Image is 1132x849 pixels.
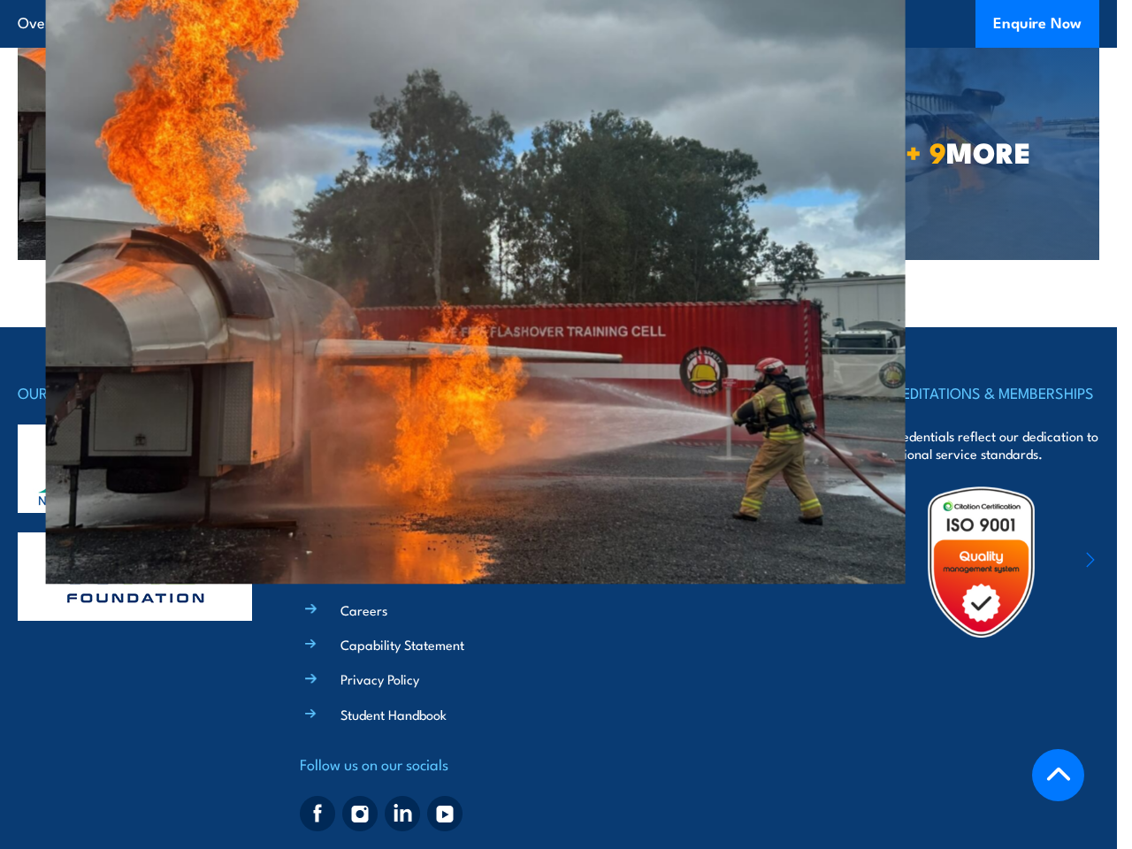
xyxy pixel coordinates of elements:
img: nsca-logo-footer [18,424,252,513]
h4: Follow us on our socials [300,752,535,776]
a: Contact [340,565,386,584]
img: Untitled design (19) [904,485,1059,639]
p: Fire & Safety Australia acknowledge the traditional owners of the land on which we live and work.... [582,427,817,569]
a: Course Calendar [340,461,439,479]
a: Short Online Courses [340,495,463,514]
a: + 9MORE [837,42,1099,260]
h4: ACCREDITATIONS & MEMBERSHIPS [864,380,1099,405]
img: whs-logo-footer [18,532,252,621]
a: Shop [340,531,370,549]
a: Capability Statement [340,635,464,654]
h4: ACKNOWLEDGEMENT [582,380,817,405]
p: Our credentials reflect our dedication to exceptional service standards. [864,427,1099,463]
a: Privacy Policy [340,669,419,688]
h4: OUR PARTNERS [18,380,253,405]
a: Careers [340,600,387,619]
span: MORE [837,139,1099,164]
a: Student Handbook [340,705,447,723]
strong: + 9 [906,129,946,173]
h4: QUICK LINKS [300,380,535,405]
a: All Courses [340,426,404,445]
